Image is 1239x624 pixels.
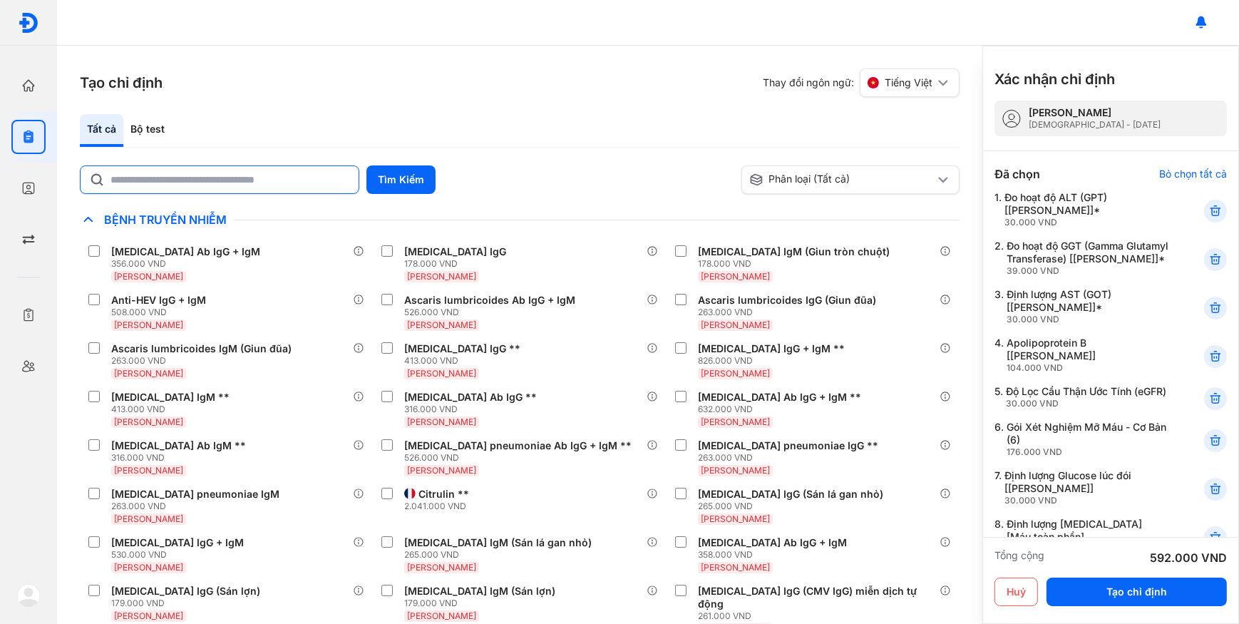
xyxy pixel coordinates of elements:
[404,536,592,549] div: [MEDICAL_DATA] IgM (Sán lá gan nhỏ)
[404,549,597,561] div: 265.000 VND
[111,258,266,270] div: 356.000 VND
[97,213,234,227] span: Bệnh Truyền Nhiễm
[80,114,123,147] div: Tất cả
[111,439,246,452] div: [MEDICAL_DATA] Ab IgM **
[994,518,1169,555] div: 8.
[698,294,876,307] div: Ascaris lumbricoides IgG (Giun đũa)
[404,258,512,270] div: 178.000 VND
[698,501,889,512] div: 265.000 VND
[698,585,934,610] div: [MEDICAL_DATA] IgG (CMV IgG) miễn dịch tự động
[111,549,250,561] div: 530.000 VND
[111,355,297,367] div: 263.000 VND
[111,488,279,501] div: [MEDICAL_DATA] pneumoniae IgM
[111,585,260,598] div: [MEDICAL_DATA] IgG (Sán lợn)
[404,245,506,258] div: [MEDICAL_DATA] IgG
[701,416,770,427] span: [PERSON_NAME]
[407,562,476,573] span: [PERSON_NAME]
[114,513,183,524] span: [PERSON_NAME]
[114,416,183,427] span: [PERSON_NAME]
[404,404,543,415] div: 316.000 VND
[994,578,1038,606] button: Huỷ
[698,404,867,415] div: 632.000 VND
[111,245,260,258] div: [MEDICAL_DATA] Ab IgG + IgM
[114,319,183,330] span: [PERSON_NAME]
[994,288,1169,325] div: 3.
[698,307,882,318] div: 263.000 VND
[701,271,770,282] span: [PERSON_NAME]
[994,385,1169,409] div: 5.
[1006,385,1166,409] div: Độ Lọc Cầu Thận Ước Tính (eGFR)
[1150,549,1227,566] div: 592.000 VND
[698,245,890,258] div: [MEDICAL_DATA] IgM (Giun tròn chuột)
[111,452,252,464] div: 316.000 VND
[701,513,770,524] span: [PERSON_NAME]
[994,421,1169,458] div: 6.
[1004,191,1169,228] div: Đo hoạt độ ALT (GPT) [[PERSON_NAME]]*
[111,391,230,404] div: [MEDICAL_DATA] IgM **
[114,610,183,621] span: [PERSON_NAME]
[698,391,861,404] div: [MEDICAL_DATA] Ab IgG + IgM **
[749,173,935,187] div: Phân loại (Tất cả)
[17,584,40,607] img: logo
[404,307,581,318] div: 526.000 VND
[1159,168,1227,180] div: Bỏ chọn tất cả
[994,69,1115,89] h3: Xác nhận chỉ định
[366,165,436,194] button: Tìm Kiếm
[404,439,632,452] div: [MEDICAL_DATA] pneumoniae Ab IgG + IgM **
[1007,337,1169,374] div: Apolipoprotein B [[PERSON_NAME]]
[404,342,520,355] div: [MEDICAL_DATA] IgG **
[1007,240,1169,277] div: Đo hoạt độ GGT (Gamma Glutamyl Transferase) [[PERSON_NAME]]*
[114,465,183,476] span: [PERSON_NAME]
[123,114,172,147] div: Bộ test
[111,536,244,549] div: [MEDICAL_DATA] IgG + IgM
[698,549,853,561] div: 358.000 VND
[1006,398,1166,409] div: 30.000 VND
[404,294,575,307] div: Ascaris lumbricoides Ab IgG + IgM
[114,368,183,379] span: [PERSON_NAME]
[698,439,878,452] div: [MEDICAL_DATA] pneumoniae IgG **
[698,355,850,367] div: 826.000 VND
[1007,446,1169,458] div: 176.000 VND
[404,501,475,512] div: 2.041.000 VND
[1007,518,1169,555] div: Định lượng [MEDICAL_DATA] [Máu toàn phần]
[994,337,1169,374] div: 4.
[1007,314,1169,325] div: 30.000 VND
[994,191,1169,228] div: 1.
[698,452,884,464] div: 263.000 VND
[407,271,476,282] span: [PERSON_NAME]
[111,404,235,415] div: 413.000 VND
[407,465,476,476] span: [PERSON_NAME]
[701,465,770,476] span: [PERSON_NAME]
[994,549,1044,566] div: Tổng cộng
[701,562,770,573] span: [PERSON_NAME]
[407,319,476,330] span: [PERSON_NAME]
[701,368,770,379] span: [PERSON_NAME]
[763,68,960,97] div: Thay đổi ngôn ngữ:
[1004,495,1169,506] div: 30.000 VND
[404,355,526,367] div: 413.000 VND
[994,165,1040,183] div: Đã chọn
[698,258,895,270] div: 178.000 VND
[1007,362,1169,374] div: 104.000 VND
[1029,106,1161,119] div: [PERSON_NAME]
[698,610,940,622] div: 261.000 VND
[80,73,163,93] h3: Tạo chỉ định
[994,469,1169,506] div: 7.
[404,391,537,404] div: [MEDICAL_DATA] Ab IgG **
[701,319,770,330] span: [PERSON_NAME]
[407,368,476,379] span: [PERSON_NAME]
[407,610,476,621] span: [PERSON_NAME]
[1047,578,1227,606] button: Tạo chỉ định
[111,598,266,609] div: 179.000 VND
[1004,217,1169,228] div: 30.000 VND
[1007,265,1169,277] div: 39.000 VND
[404,585,555,598] div: [MEDICAL_DATA] IgM (Sán lợn)
[111,501,285,512] div: 263.000 VND
[994,240,1169,277] div: 2.
[1007,421,1169,458] div: Gói Xét Nghiệm Mỡ Máu - Cơ Bản (6)
[111,294,206,307] div: Anti-HEV IgG + IgM
[114,271,183,282] span: [PERSON_NAME]
[111,342,292,355] div: Ascaris lumbricoides IgM (Giun đũa)
[114,562,183,573] span: [PERSON_NAME]
[111,307,212,318] div: 508.000 VND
